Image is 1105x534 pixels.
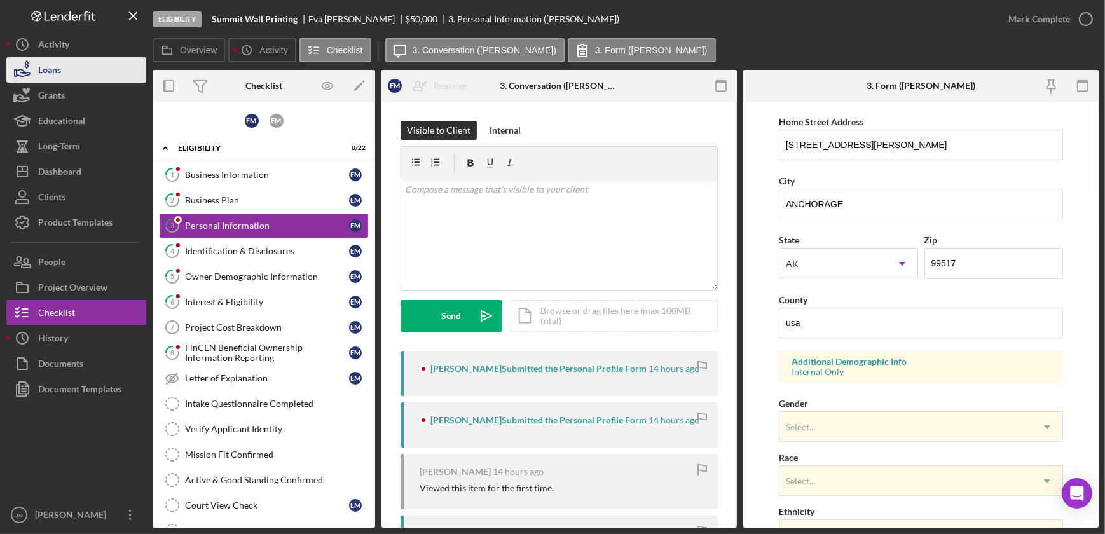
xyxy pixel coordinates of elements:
[1008,6,1070,32] div: Mark Complete
[6,325,146,351] a: History
[1062,478,1092,509] div: Open Intercom Messenger
[38,32,69,60] div: Activity
[212,14,298,24] b: Summit Wall Printing
[786,476,815,486] div: Select...
[270,114,284,128] div: E M
[170,324,174,331] tspan: 7
[180,45,217,55] label: Overview
[779,175,795,186] label: City
[159,238,369,264] a: 4Identification & DisclosuresEM
[381,73,481,99] button: EMReassign
[185,449,368,460] div: Mission Fit Confirmed
[228,38,296,62] button: Activity
[159,340,369,366] a: 8FinCEN Beneficial Ownership Information ReportingEM
[259,45,287,55] label: Activity
[185,195,349,205] div: Business Plan
[170,348,174,357] tspan: 8
[159,289,369,315] a: 6Interest & EligibilityEM
[38,133,80,162] div: Long-Term
[430,364,647,374] div: [PERSON_NAME] Submitted the Personal Profile Form
[159,366,369,391] a: Letter of ExplanationEM
[185,343,349,363] div: FinCEN Beneficial Ownership Information Reporting
[38,108,85,137] div: Educational
[185,373,349,383] div: Letter of Explanation
[153,11,202,27] div: Eligibility
[185,271,349,282] div: Owner Demographic Information
[6,108,146,133] button: Educational
[6,32,146,57] a: Activity
[490,121,521,140] div: Internal
[420,467,491,477] div: [PERSON_NAME]
[185,475,368,485] div: Active & Good Standing Confirmed
[6,249,146,275] button: People
[38,275,107,303] div: Project Overview
[38,249,65,278] div: People
[38,210,113,238] div: Product Templates
[38,300,75,329] div: Checklist
[779,116,863,127] label: Home Street Address
[38,376,121,405] div: Document Templates
[38,57,61,86] div: Loans
[170,298,175,306] tspan: 6
[430,415,647,425] div: [PERSON_NAME] Submitted the Personal Profile Form
[349,346,362,359] div: E M
[434,73,468,99] div: Reassign
[6,351,146,376] button: Documents
[343,144,366,152] div: 0 / 22
[6,376,146,402] a: Document Templates
[308,14,406,24] div: Eva [PERSON_NAME]
[159,315,369,340] a: 7Project Cost BreakdownEM
[349,194,362,207] div: E M
[6,210,146,235] a: Product Templates
[349,321,362,334] div: E M
[159,188,369,213] a: 2Business PlanEM
[349,168,362,181] div: E M
[649,415,699,425] time: 2025-09-24 00:39
[185,500,349,510] div: Court View Check
[349,296,362,308] div: E M
[420,483,554,493] div: Viewed this item for the first time.
[6,159,146,184] button: Dashboard
[568,38,716,62] button: 3. Form ([PERSON_NAME])
[6,133,146,159] button: Long-Term
[349,245,362,257] div: E M
[159,442,369,467] a: Mission Fit Confirmed
[170,221,174,229] tspan: 3
[185,399,368,409] div: Intake Questionnaire Completed
[185,424,368,434] div: Verify Applicant Identity
[413,45,556,55] label: 3. Conversation ([PERSON_NAME])
[38,184,65,213] div: Clients
[649,364,699,374] time: 2025-09-24 00:41
[6,502,146,528] button: JN[PERSON_NAME]
[159,213,369,238] a: 3Personal InformationEM
[6,300,146,325] button: Checklist
[6,275,146,300] button: Project Overview
[442,300,462,332] div: Send
[159,391,369,416] a: Intake Questionnaire Completed
[792,367,1050,377] div: Internal Only
[595,45,708,55] label: 3. Form ([PERSON_NAME])
[6,57,146,83] button: Loans
[327,45,363,55] label: Checklist
[245,114,259,128] div: E M
[792,357,1050,367] div: Additional Demographic Info
[483,121,527,140] button: Internal
[493,467,544,477] time: 2025-09-24 00:38
[159,162,369,188] a: 1Business InformationEM
[924,235,938,245] label: Zip
[38,325,68,354] div: History
[38,351,83,380] div: Documents
[170,196,174,204] tspan: 2
[6,83,146,108] button: Grants
[6,184,146,210] button: Clients
[349,219,362,232] div: E M
[185,297,349,307] div: Interest & Eligibility
[349,270,362,283] div: E M
[170,247,175,255] tspan: 4
[349,372,362,385] div: E M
